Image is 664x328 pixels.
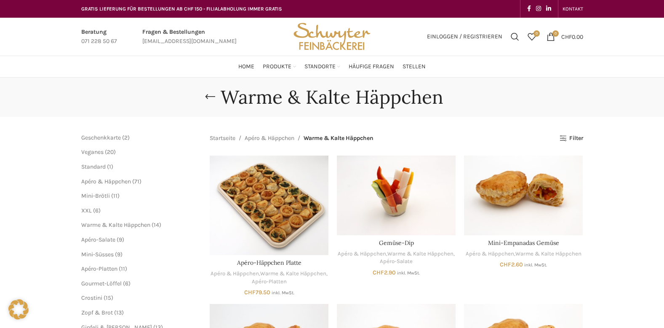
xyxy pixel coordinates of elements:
[423,28,507,45] a: Einloggen / Registrieren
[397,270,420,276] small: inkl. MwSt.
[304,134,373,143] span: Warme & Kalte Häppchen
[81,148,104,156] a: Veganes
[563,6,583,12] span: KONTAKT
[210,270,328,285] div: , ,
[466,250,514,258] a: Apéro & Häppchen
[272,290,294,296] small: inkl. MwSt.
[221,86,443,108] h1: Warme & Kalte Häppchen
[500,261,511,268] span: CHF
[109,163,111,170] span: 1
[81,178,131,185] a: Apéro & Häppchen
[81,134,121,141] a: Geschenkkarte
[500,261,523,268] bdi: 2.60
[488,239,559,247] a: Mini-Empanadas Gemüse
[544,3,554,15] a: Linkedin social link
[542,28,587,45] a: 0 CHF0.00
[117,251,120,258] span: 9
[134,178,139,185] span: 71
[561,33,572,40] span: CHF
[119,236,122,243] span: 9
[125,280,128,287] span: 6
[81,6,282,12] span: GRATIS LIEFERUNG FÜR BESTELLUNGEN AB CHF 150 - FILIALABHOLUNG IMMER GRATIS
[533,3,544,15] a: Instagram social link
[211,270,259,278] a: Apéro & Häppchen
[77,58,587,75] div: Main navigation
[524,262,547,268] small: inkl. MwSt.
[81,294,102,301] a: Crostini
[373,269,384,276] span: CHF
[238,58,254,75] a: Home
[106,294,111,301] span: 15
[142,27,237,46] a: Infobox link
[523,28,540,45] div: Meine Wunschliste
[291,18,373,56] img: Bäckerei Schwyter
[380,258,413,266] a: Apéro-Salate
[210,134,373,143] nav: Breadcrumb
[244,289,270,296] bdi: 79.50
[154,221,159,229] span: 14
[121,265,125,272] span: 11
[515,250,581,258] a: Warme & Kalte Häppchen
[81,309,113,316] a: Zopf & Brot
[464,156,583,235] a: Mini-Empanadas Gemüse
[81,27,117,46] a: Infobox link
[210,156,328,255] a: Apéro-Häppchen Platte
[210,134,235,143] a: Startseite
[200,89,221,105] a: Go back
[81,163,106,170] a: Standard
[304,58,340,75] a: Standorte
[427,34,502,40] span: Einloggen / Registrieren
[237,259,301,266] a: Apéro-Häppchen Platte
[81,251,114,258] a: Mini-Süsses
[507,28,523,45] a: Suchen
[558,0,587,17] div: Secondary navigation
[560,135,583,142] a: Filter
[338,250,386,258] a: Apéro & Häppchen
[403,63,426,71] span: Stellen
[113,192,117,199] span: 11
[81,207,92,214] a: XXL
[525,3,533,15] a: Facebook social link
[245,134,294,143] a: Apéro & Häppchen
[337,156,456,235] a: Gemüse-Dip
[107,148,114,156] span: 20
[238,63,254,71] span: Home
[81,280,122,287] a: Gourmet-Löffel
[337,250,456,266] div: , ,
[464,250,583,258] div: ,
[81,221,150,229] a: Warme & Kalte Häppchen
[124,134,128,141] span: 2
[116,309,122,316] span: 13
[387,250,453,258] a: Warme & Kalte Häppchen
[403,58,426,75] a: Stellen
[81,192,110,199] a: Mini-Brötli
[552,30,559,37] span: 0
[349,58,394,75] a: Häufige Fragen
[523,28,540,45] a: 0
[263,58,296,75] a: Produkte
[304,63,336,71] span: Standorte
[81,236,115,243] a: Apéro-Salate
[373,269,396,276] bdi: 2.90
[252,278,287,286] a: Apéro-Platten
[533,30,540,37] span: 0
[263,63,291,71] span: Produkte
[260,270,326,278] a: Warme & Kalte Häppchen
[95,207,99,214] span: 6
[379,239,414,247] a: Gemüse-Dip
[81,265,117,272] a: Apéro-Platten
